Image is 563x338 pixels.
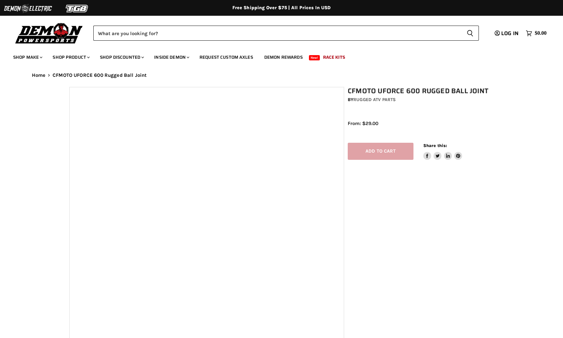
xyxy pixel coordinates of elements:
[259,51,308,64] a: Demon Rewards
[423,143,447,148] span: Share this:
[8,51,46,64] a: Shop Make
[93,26,479,41] form: Product
[461,26,479,41] button: Search
[48,51,94,64] a: Shop Product
[195,51,258,64] a: Request Custom Axles
[492,31,523,36] a: Log in
[353,97,396,102] a: Rugged ATV Parts
[53,73,147,78] span: CFMOTO UFORCE 600 Rugged Ball Joint
[318,51,350,64] a: Race Kits
[32,73,46,78] a: Home
[19,73,545,78] nav: Breadcrumbs
[8,48,545,64] ul: Main menu
[501,29,519,37] span: Log in
[53,2,102,15] img: TGB Logo 2
[93,26,461,41] input: Search
[19,5,545,11] div: Free Shipping Over $75 | All Prices In USD
[523,29,550,38] a: $0.00
[149,51,193,64] a: Inside Demon
[423,143,462,160] aside: Share this:
[348,87,498,95] h1: CFMOTO UFORCE 600 Rugged Ball Joint
[95,51,148,64] a: Shop Discounted
[348,120,378,126] span: From: $29.00
[535,30,547,36] span: $0.00
[348,96,498,103] div: by
[309,55,320,60] span: New!
[13,21,85,45] img: Demon Powersports
[3,2,53,15] img: Demon Electric Logo 2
